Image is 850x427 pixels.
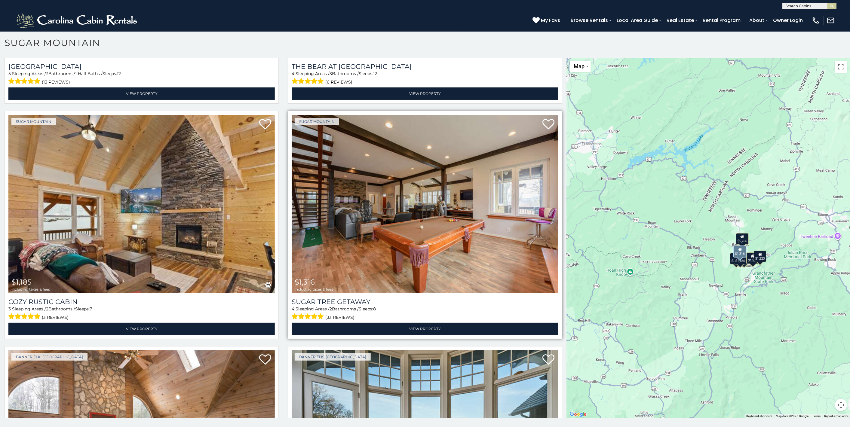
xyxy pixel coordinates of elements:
[292,63,558,71] a: The Bear At [GEOGRAPHIC_DATA]
[295,118,339,125] a: Sugar Mountain
[824,414,848,418] a: Report a map error
[292,306,558,321] div: Sleeping Areas / Bathrooms / Sleeps:
[75,71,103,76] span: 1 Half Baths /
[568,15,611,26] a: Browse Rentals
[295,278,315,286] span: $1,316
[292,115,558,293] img: Sugar Tree Getaway
[8,298,275,306] a: Cozy Rustic Cabin
[295,353,371,361] a: Banner Elk, [GEOGRAPHIC_DATA]
[90,306,92,312] span: 7
[700,15,744,26] a: Rental Program
[730,253,743,264] div: $2,073
[835,61,847,73] button: Toggle fullscreen view
[325,78,352,86] span: (6 reviews)
[259,354,271,366] a: Add to favorites
[614,15,661,26] a: Local Area Guide
[747,252,759,264] div: $1,584
[568,410,588,418] img: Google
[325,313,354,321] span: (33 reviews)
[292,323,558,335] a: View Property
[373,306,376,312] span: 8
[11,353,87,361] a: Banner Elk, [GEOGRAPHIC_DATA]
[8,87,275,100] a: View Property
[532,17,562,24] a: My Favs
[574,63,585,69] span: Map
[754,251,766,262] div: $1,223
[8,323,275,335] a: View Property
[8,71,275,86] div: Sleeping Areas / Bathrooms / Sleeps:
[8,63,275,71] a: [GEOGRAPHIC_DATA]
[11,278,32,286] span: $1,185
[11,118,56,125] a: Sugar Mountain
[46,71,48,76] span: 3
[664,15,697,26] a: Real Estate
[117,71,121,76] span: 12
[835,399,847,411] button: Map camera controls
[8,71,11,76] span: 5
[292,71,294,76] span: 4
[827,16,835,25] img: mail-regular-white.png
[812,414,821,418] a: Terms
[734,253,747,264] div: $1,185
[42,78,70,86] span: (13 reviews)
[570,61,591,72] button: Change map style
[330,306,332,312] span: 2
[543,354,555,366] a: Add to favorites
[746,15,767,26] a: About
[292,298,558,306] a: Sugar Tree Getaway
[259,118,271,131] a: Add to favorites
[292,306,294,312] span: 4
[770,15,806,26] a: Owner Login
[15,11,140,29] img: White-1-2.png
[295,287,333,291] span: including taxes & fees
[292,115,558,293] a: Sugar Tree Getaway $1,316 including taxes & fees
[746,414,772,418] button: Keyboard shortcuts
[8,115,275,293] img: Cozy Rustic Cabin
[568,410,588,418] a: Open this area in Google Maps (opens a new window)
[8,63,275,71] h3: Grouse Moor Lodge
[776,414,809,418] span: Map data ©2025 Google
[11,287,50,291] span: including taxes & fees
[42,313,69,321] span: (3 reviews)
[292,87,558,100] a: View Property
[8,306,275,321] div: Sleeping Areas / Bathrooms / Sleeps:
[733,246,747,258] div: $1,316
[543,118,555,131] a: Add to favorites
[292,63,558,71] h3: The Bear At Sugar Mountain
[330,71,332,76] span: 3
[292,71,558,86] div: Sleeping Areas / Bathrooms / Sleeps:
[8,115,275,293] a: Cozy Rustic Cabin $1,185 including taxes & fees
[373,71,377,76] span: 12
[812,16,820,25] img: phone-regular-white.png
[8,306,11,312] span: 3
[46,306,48,312] span: 2
[541,17,560,24] span: My Favs
[736,233,748,245] div: $5,766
